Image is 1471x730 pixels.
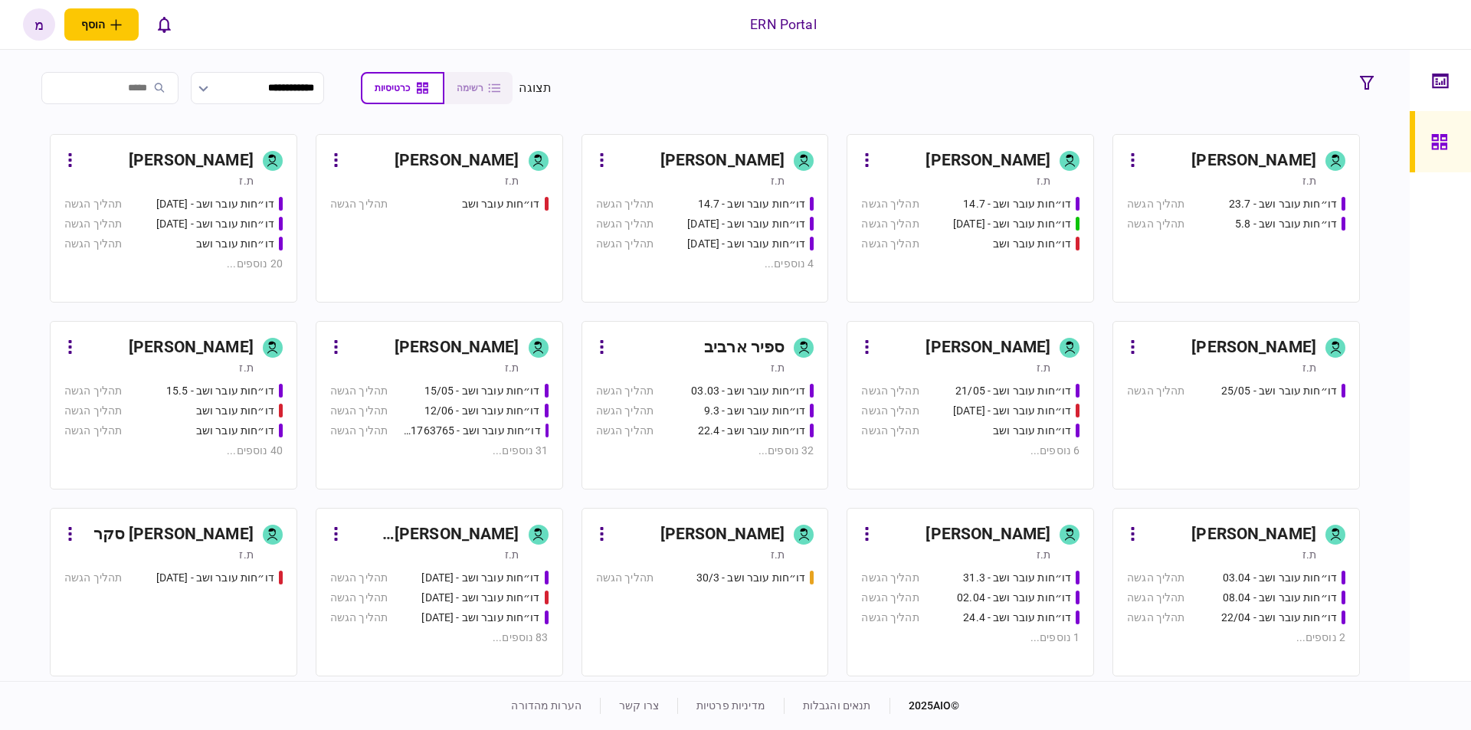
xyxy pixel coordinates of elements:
div: דו״חות עובר ושב - 25/05 [1221,383,1337,399]
div: דו״חות עובר ושב - 14.7 [698,196,806,212]
div: דו״חות עובר ושב - 14.7 [963,196,1071,212]
div: תהליך הגשה [1127,570,1184,586]
div: ת.ז [771,360,785,375]
div: תהליך הגשה [596,216,654,232]
div: ת.ז [1037,547,1050,562]
a: [PERSON_NAME]ת.זדו״חות עובר ושב - 21/05תהליך הגשהדו״חות עובר ושב - 03/06/25תהליך הגשהדו״חות עובר ... [847,321,1094,489]
div: דו״חות עובר ושב [196,423,274,439]
div: 2 נוספים ... [1127,630,1345,646]
div: ת.ז [505,173,519,188]
div: דו״חות עובר ושב - 26.06.25 [156,216,274,232]
div: דו״חות עובר ושב - 511763765 18/06 [403,423,540,439]
div: דו״חות עובר ושב - 15.07.25 [953,216,1071,232]
div: דו״חות עובר ושב - 23.7 [1229,196,1337,212]
div: ת.ז [771,547,785,562]
div: תהליך הגשה [1127,383,1184,399]
div: ERN Portal [750,15,816,34]
div: תהליך הגשה [64,570,122,586]
div: דו״חות עובר ושב - 19/03/2025 [421,570,539,586]
div: תהליך הגשה [330,423,388,439]
div: תהליך הגשה [861,383,919,399]
div: תהליך הגשה [330,403,388,419]
div: דו״חות עובר ושב - 22.4 [698,423,806,439]
div: תהליך הגשה [1127,610,1184,626]
div: [PERSON_NAME] [660,149,785,173]
div: דו״חות עובר ושב - 30/3 [696,570,806,586]
div: ת.ז [1302,360,1316,375]
div: 4 נוספים ... [596,256,814,272]
div: [PERSON_NAME] [129,149,254,173]
div: [PERSON_NAME] [926,336,1050,360]
div: תצוגה [519,79,552,97]
div: [PERSON_NAME] [926,522,1050,547]
div: דו״חות עובר ושב - 19.03.2025 [156,570,274,586]
div: [PERSON_NAME] [1191,149,1316,173]
div: דו״חות עובר ושב - 03.04 [1223,570,1337,586]
div: [PERSON_NAME] [1191,522,1316,547]
a: [PERSON_NAME]ת.זדו״חות עובר ושב - 31.3תהליך הגשהדו״חות עובר ושב - 02.04תהליך הגשהדו״חות עובר ושב ... [847,508,1094,676]
div: דו״חות עובר ושב [993,423,1071,439]
div: תהליך הגשה [861,236,919,252]
div: ת.ז [239,360,253,375]
a: [PERSON_NAME]ת.זדו״חות עובר ושב - 15/05תהליך הגשהדו״חות עובר ושב - 12/06תהליך הגשהדו״חות עובר ושב... [316,321,563,489]
div: [PERSON_NAME] [660,522,785,547]
div: ת.ז [1037,173,1050,188]
div: 1 נוספים ... [861,630,1079,646]
a: [PERSON_NAME]ת.זדו״חות עובר ושב - 30/3תהליך הגשה [582,508,829,676]
a: צרו קשר [619,699,659,712]
div: ספיר ארביב [704,336,785,360]
a: [PERSON_NAME] סקרת.זדו״חות עובר ושב - 19.03.2025תהליך הגשה [50,508,297,676]
button: רשימה [444,72,513,104]
div: דו״חות עובר ושב - 23.7.25 [687,216,805,232]
div: דו״חות עובר ושב - 02.04 [957,590,1071,606]
div: דו״חות עובר ושב - 9.3 [704,403,806,419]
div: [PERSON_NAME] [129,336,254,360]
a: [PERSON_NAME]ת.זדו״חות עובר ושב - 25.06.25תהליך הגשהדו״חות עובר ושב - 26.06.25תהליך הגשהדו״חות עו... [50,134,297,303]
div: ת.ז [239,547,253,562]
div: תהליך הגשה [596,423,654,439]
div: תהליך הגשה [1127,196,1184,212]
div: ת.ז [239,173,253,188]
div: תהליך הגשה [330,383,388,399]
div: ת.ז [1302,547,1316,562]
button: פתח רשימת התראות [148,8,180,41]
div: דו״חות עובר ושב - 19.3.25 [421,590,539,606]
div: תהליך הגשה [1127,216,1184,232]
div: תהליך הגשה [861,423,919,439]
div: דו״חות עובר ושב [993,236,1071,252]
button: כרטיסיות [361,72,444,104]
div: ת.ז [1037,360,1050,375]
div: תהליך הגשה [861,570,919,586]
div: 32 נוספים ... [596,443,814,459]
div: תהליך הגשה [330,196,388,212]
a: [PERSON_NAME]ת.זדו״חות עובר ושב - 15.5תהליך הגשהדו״חות עובר ושבתהליך הגשהדו״חות עובר ושבתהליך הגש... [50,321,297,489]
div: דו״חות עובר ושב - 03.03 [691,383,805,399]
a: [PERSON_NAME] [PERSON_NAME]ת.זדו״חות עובר ושב - 19/03/2025תהליך הגשהדו״חות עובר ושב - 19.3.25תהלי... [316,508,563,676]
div: 6 נוספים ... [861,443,1079,459]
div: מ [23,8,55,41]
span: כרטיסיות [375,83,410,93]
div: דו״חות עובר ושב - 15/05 [424,383,540,399]
div: תהליך הגשה [330,570,388,586]
div: תהליך הגשה [861,216,919,232]
div: 40 נוספים ... [64,443,283,459]
div: דו״חות עובר ושב - 31.3 [963,570,1071,586]
div: תהליך הגשה [596,236,654,252]
div: תהליך הגשה [596,196,654,212]
div: תהליך הגשה [330,590,388,606]
div: ת.ז [1302,173,1316,188]
div: 20 נוספים ... [64,256,283,272]
div: תהליך הגשה [64,196,122,212]
div: דו״חות עובר ושב - 12/06 [424,403,540,419]
div: [PERSON_NAME] [395,149,519,173]
a: [PERSON_NAME]ת.זדו״חות עובר ושב - 14.7תהליך הגשהדו״חות עובר ושב - 15.07.25תהליך הגשהדו״חות עובר ו... [847,134,1094,303]
a: ספיר ארביבת.זדו״חות עובר ושב - 03.03תהליך הגשהדו״חות עובר ושב - 9.3תהליך הגשהדו״חות עובר ושב - 22... [582,321,829,489]
div: תהליך הגשה [64,236,122,252]
div: דו״חות עובר ושב - 24.4 [963,610,1071,626]
div: [PERSON_NAME] [395,336,519,360]
button: פתח תפריט להוספת לקוח [64,8,139,41]
div: [PERSON_NAME] [1191,336,1316,360]
div: דו״חות עובר ושב - 08.04 [1223,590,1337,606]
div: דו״חות עובר ושב - 24.7.25 [687,236,805,252]
div: תהליך הגשה [64,403,122,419]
